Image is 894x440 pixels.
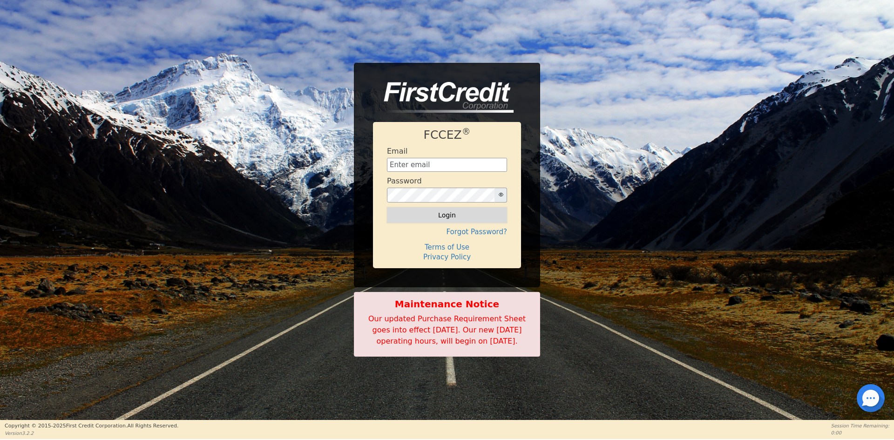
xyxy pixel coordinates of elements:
[387,158,507,172] input: Enter email
[359,297,535,311] b: Maintenance Notice
[462,127,471,136] sup: ®
[387,147,407,156] h4: Email
[387,228,507,236] h4: Forgot Password?
[831,422,889,429] p: Session Time Remaining:
[5,430,178,437] p: Version 3.2.2
[387,207,507,223] button: Login
[387,253,507,261] h4: Privacy Policy
[387,243,507,251] h4: Terms of Use
[387,176,422,185] h4: Password
[387,128,507,142] h1: FCCEZ
[831,429,889,436] p: 0:00
[387,188,495,203] input: password
[373,82,514,113] img: logo-CMu_cnol.png
[127,423,178,429] span: All Rights Reserved.
[5,422,178,430] p: Copyright © 2015- 2025 First Credit Corporation.
[368,314,526,345] span: Our updated Purchase Requirement Sheet goes into effect [DATE]. Our new [DATE] operating hours, w...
